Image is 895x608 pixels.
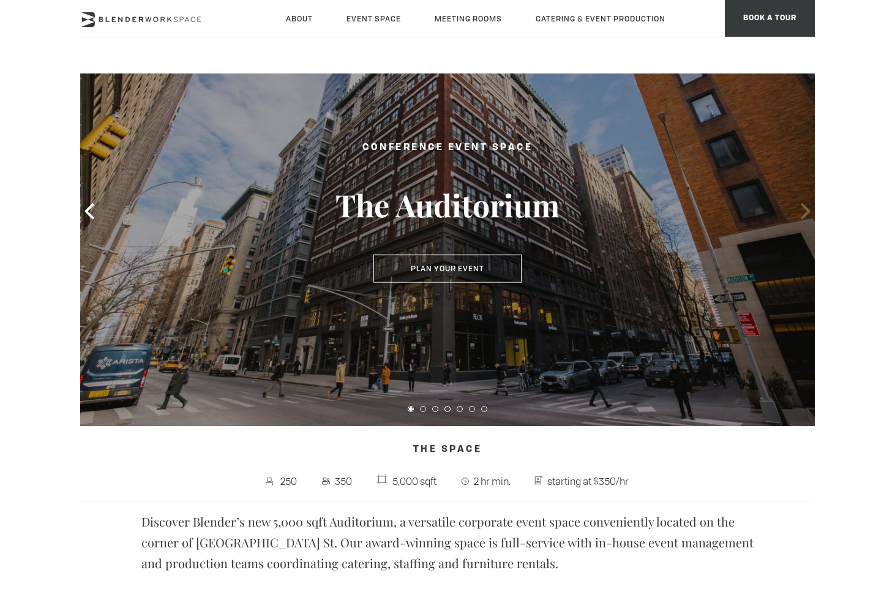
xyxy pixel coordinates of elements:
span: starting at $350/hr [544,471,632,491]
h3: The Auditorium [307,186,588,224]
button: Plan Your Event [373,255,522,283]
span: 350 [332,471,356,491]
span: 5,000 sqft [389,471,440,491]
h2: Conference Event Space [307,140,588,156]
h4: The Space [80,438,815,462]
p: Discover Blender’s new 5,000 sqft Auditorium, a versatile corporate event space conveniently loca... [141,511,754,574]
span: 2 hr min. [471,471,514,491]
span: 250 [277,471,300,491]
